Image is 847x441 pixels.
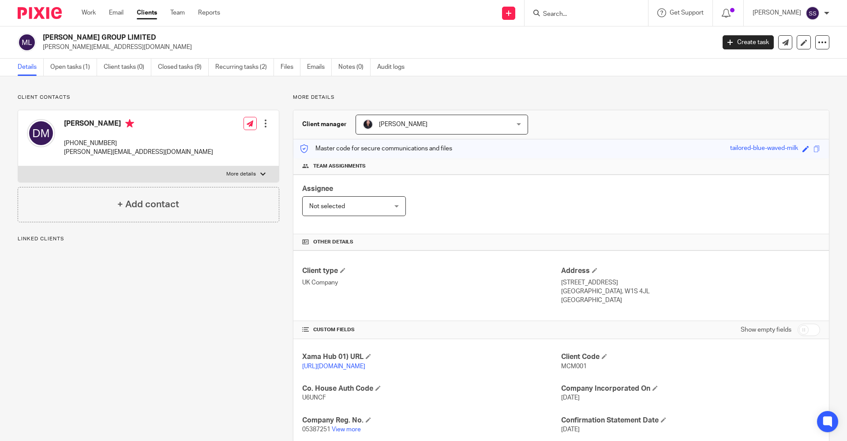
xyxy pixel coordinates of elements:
[18,7,62,19] img: Pixie
[313,163,366,170] span: Team assignments
[302,120,347,129] h3: Client manager
[18,33,36,52] img: svg%3E
[82,8,96,17] a: Work
[64,139,213,148] p: [PHONE_NUMBER]
[561,278,820,287] p: [STREET_ADDRESS]
[18,235,279,243] p: Linked clients
[561,352,820,362] h4: Client Code
[723,35,774,49] a: Create task
[338,59,371,76] a: Notes (0)
[50,59,97,76] a: Open tasks (1)
[302,352,561,362] h4: Xama Hub 01) URL
[302,395,326,401] span: U6UNCF
[302,266,561,276] h4: Client type
[741,325,791,334] label: Show empty fields
[379,121,427,127] span: [PERSON_NAME]
[125,119,134,128] i: Primary
[561,287,820,296] p: [GEOGRAPHIC_DATA], W1S 4JL
[309,203,345,209] span: Not selected
[170,8,185,17] a: Team
[64,148,213,157] p: [PERSON_NAME][EMAIL_ADDRESS][DOMAIN_NAME]
[302,426,330,433] span: 05387251
[307,59,332,76] a: Emails
[363,119,373,130] img: MicrosoftTeams-image.jfif
[137,8,157,17] a: Clients
[561,395,580,401] span: [DATE]
[561,296,820,305] p: [GEOGRAPHIC_DATA]
[302,185,333,192] span: Assignee
[332,426,361,433] a: View more
[302,416,561,425] h4: Company Reg. No.
[302,326,561,333] h4: CUSTOM FIELDS
[300,144,452,153] p: Master code for secure communications and files
[302,384,561,393] h4: Co. House Auth Code
[64,119,213,130] h4: [PERSON_NAME]
[109,8,124,17] a: Email
[561,363,587,370] span: MCM001
[198,8,220,17] a: Reports
[561,384,820,393] h4: Company Incorporated On
[18,59,44,76] a: Details
[730,144,798,154] div: tailored-blue-waved-milk
[226,171,256,178] p: More details
[158,59,209,76] a: Closed tasks (9)
[27,119,55,147] img: svg%3E
[215,59,274,76] a: Recurring tasks (2)
[377,59,411,76] a: Audit logs
[293,94,829,101] p: More details
[561,266,820,276] h4: Address
[43,43,709,52] p: [PERSON_NAME][EMAIL_ADDRESS][DOMAIN_NAME]
[753,8,801,17] p: [PERSON_NAME]
[302,278,561,287] p: UK Company
[117,198,179,211] h4: + Add contact
[104,59,151,76] a: Client tasks (0)
[561,426,580,433] span: [DATE]
[670,10,704,16] span: Get Support
[18,94,279,101] p: Client contacts
[561,416,820,425] h4: Confirmation Statement Date
[542,11,622,19] input: Search
[43,33,576,42] h2: [PERSON_NAME] GROUP LIMITED
[313,239,353,246] span: Other details
[281,59,300,76] a: Files
[302,363,365,370] a: [URL][DOMAIN_NAME]
[806,6,820,20] img: svg%3E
